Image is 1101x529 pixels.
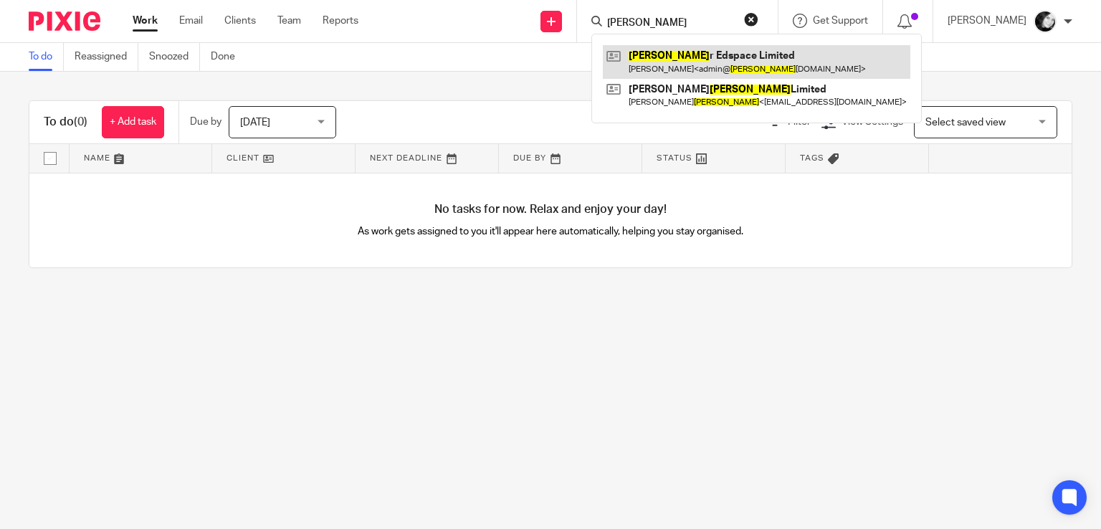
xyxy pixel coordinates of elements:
a: To do [29,43,64,71]
h1: To do [44,115,87,130]
h4: No tasks for now. Relax and enjoy your day! [29,202,1072,217]
span: Tags [800,154,824,162]
button: Clear [744,12,758,27]
span: Select saved view [925,118,1006,128]
a: + Add task [102,106,164,138]
img: Screenshot_20210707-064720_Facebook.jpg [1034,10,1057,33]
a: Work [133,14,158,28]
img: Pixie [29,11,100,31]
a: Clients [224,14,256,28]
a: Reassigned [75,43,138,71]
input: Search [606,17,735,30]
a: Done [211,43,246,71]
span: [DATE] [240,118,270,128]
p: Due by [190,115,221,129]
span: Get Support [813,16,868,26]
a: Reports [323,14,358,28]
a: Snoozed [149,43,200,71]
p: As work gets assigned to you it'll appear here automatically, helping you stay organised. [290,224,811,239]
a: Team [277,14,301,28]
span: (0) [74,116,87,128]
a: Email [179,14,203,28]
p: [PERSON_NAME] [948,14,1026,28]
